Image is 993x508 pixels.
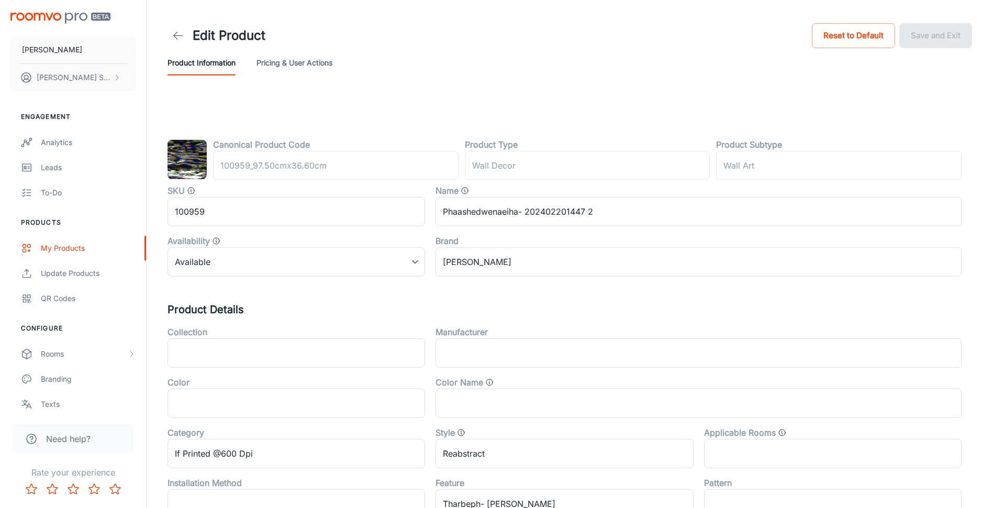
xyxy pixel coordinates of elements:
[716,138,782,151] label: Product Subtype
[168,302,972,317] h5: Product Details
[168,426,204,439] label: Category
[37,72,110,83] p: [PERSON_NAME] Skytsyuk
[187,186,195,195] svg: SKU for the product
[42,479,63,500] button: Rate 2 star
[465,138,518,151] label: Product Type
[41,373,136,385] div: Branding
[436,477,464,489] label: Feature
[41,268,136,279] div: Update Products
[778,428,786,437] svg: The type of rooms this product can be applied to
[168,140,207,179] img: Phaashedwenaeiha- 202402201447 2
[436,376,483,389] label: Color Name
[812,23,895,48] button: Reset to Default
[168,376,189,389] label: Color
[8,466,138,479] p: Rate your experience
[168,235,210,247] label: Availability
[22,44,82,56] p: [PERSON_NAME]
[213,138,310,151] label: Canonical Product Code
[168,477,242,489] label: Installation Method
[105,479,126,500] button: Rate 5 star
[10,36,136,63] button: [PERSON_NAME]
[436,326,488,338] label: Manufacturer
[168,326,207,338] label: Collection
[168,184,185,197] label: SKU
[436,426,455,439] label: Style
[168,247,425,277] div: Available
[41,293,136,304] div: QR Codes
[41,399,136,410] div: Texts
[256,50,332,75] button: Pricing & User Actions
[485,378,494,386] svg: General color categories. i.e Cloud, Eclipse, Gallery Opening
[41,348,127,360] div: Rooms
[10,64,136,91] button: [PERSON_NAME] Skytsyuk
[46,433,91,445] span: Need help?
[41,162,136,173] div: Leads
[436,235,459,247] label: Brand
[41,242,136,254] div: My Products
[457,428,465,437] svg: Product style, such as "Traditional" or "Minimalist"
[704,477,732,489] label: Pattern
[84,479,105,500] button: Rate 4 star
[168,50,236,75] button: Product Information
[63,479,84,500] button: Rate 3 star
[10,13,110,24] img: Roomvo PRO Beta
[461,186,469,195] svg: Product name
[193,26,265,45] h1: Edit Product
[436,184,459,197] label: Name
[41,187,136,198] div: To-do
[212,237,220,245] svg: Value that determines whether the product is available, discontinued, or out of stock
[21,479,42,500] button: Rate 1 star
[704,426,776,439] label: Applicable Rooms
[41,137,136,148] div: Analytics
